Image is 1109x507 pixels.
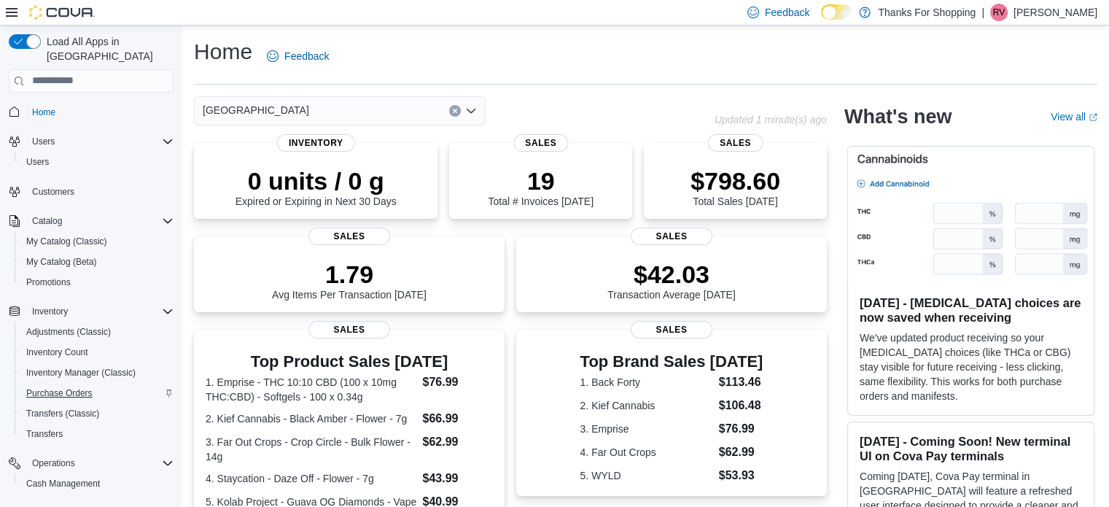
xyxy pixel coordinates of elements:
[26,347,88,358] span: Inventory Count
[20,233,174,250] span: My Catalog (Classic)
[878,4,976,21] p: Thanks For Shopping
[15,231,179,252] button: My Catalog (Classic)
[580,375,713,390] dt: 1. Back Forty
[26,367,136,379] span: Inventory Manager (Classic)
[20,274,77,291] a: Promotions
[631,321,712,338] span: Sales
[15,473,179,494] button: Cash Management
[15,424,179,444] button: Transfers
[26,182,174,201] span: Customers
[20,344,94,361] a: Inventory Count
[20,364,141,382] a: Inventory Manager (Classic)
[32,186,74,198] span: Customers
[26,454,81,472] button: Operations
[26,256,97,268] span: My Catalog (Beta)
[607,260,736,289] p: $42.03
[20,153,55,171] a: Users
[20,364,174,382] span: Inventory Manager (Classic)
[308,321,390,338] span: Sales
[15,252,179,272] button: My Catalog (Beta)
[41,34,174,63] span: Load All Apps in [GEOGRAPHIC_DATA]
[26,454,174,472] span: Operations
[26,408,99,419] span: Transfers (Classic)
[422,470,492,487] dd: $43.99
[206,411,416,426] dt: 2. Kief Cannabis - Black Amber - Flower - 7g
[15,152,179,172] button: Users
[20,233,113,250] a: My Catalog (Classic)
[20,384,174,402] span: Purchase Orders
[26,212,68,230] button: Catalog
[20,323,117,341] a: Adjustments (Classic)
[488,166,593,207] div: Total # Invoices [DATE]
[690,166,780,207] div: Total Sales [DATE]
[449,105,461,117] button: Clear input
[3,453,179,473] button: Operations
[20,153,174,171] span: Users
[15,403,179,424] button: Transfers (Classic)
[981,4,984,21] p: |
[26,387,93,399] span: Purchase Orders
[32,306,68,317] span: Inventory
[206,435,416,464] dt: 3. Far Out Crops - Crop Circle - Bulk Flower - 14g
[488,166,593,196] p: 19
[719,467,763,484] dd: $53.93
[1051,111,1097,123] a: View allExternal link
[26,104,61,121] a: Home
[32,457,75,469] span: Operations
[1089,113,1097,122] svg: External link
[422,433,492,451] dd: $62.99
[465,105,477,117] button: Open list of options
[26,236,107,247] span: My Catalog (Classic)
[607,260,736,301] div: Transaction Average [DATE]
[26,156,49,168] span: Users
[690,166,780,196] p: $798.60
[26,326,111,338] span: Adjustments (Classic)
[990,4,1008,21] div: Rachelle Van Schijndel
[272,260,427,301] div: Avg Items Per Transaction [DATE]
[20,405,105,422] a: Transfers (Classic)
[765,5,809,20] span: Feedback
[513,134,568,152] span: Sales
[26,183,80,201] a: Customers
[1013,4,1097,21] p: [PERSON_NAME]
[194,37,252,66] h1: Home
[236,166,397,207] div: Expired or Expiring in Next 30 Days
[3,181,179,202] button: Customers
[15,322,179,342] button: Adjustments (Classic)
[3,101,179,123] button: Home
[580,445,713,460] dt: 4. Far Out Crops
[719,444,763,461] dd: $62.99
[20,323,174,341] span: Adjustments (Classic)
[20,405,174,422] span: Transfers (Classic)
[236,166,397,196] p: 0 units / 0 g
[206,471,416,486] dt: 4. Staycation - Daze Off - Flower - 7g
[26,212,174,230] span: Catalog
[26,103,174,121] span: Home
[580,353,763,371] h3: Top Brand Sales [DATE]
[29,5,95,20] img: Cova
[993,4,1005,21] span: RV
[15,342,179,363] button: Inventory Count
[26,133,174,150] span: Users
[3,131,179,152] button: Users
[206,375,416,404] dt: 1. Emprise - THC 10:10 CBD (100 x 10mg THC:CBD) - Softgels - 100 x 0.34g
[20,253,174,271] span: My Catalog (Beta)
[277,134,355,152] span: Inventory
[580,422,713,436] dt: 3. Emprise
[20,274,174,291] span: Promotions
[3,211,179,231] button: Catalog
[26,303,174,320] span: Inventory
[580,468,713,483] dt: 5. WYLD
[844,105,952,128] h2: What's new
[26,478,100,489] span: Cash Management
[20,384,98,402] a: Purchase Orders
[20,344,174,361] span: Inventory Count
[284,49,329,63] span: Feedback
[719,374,763,391] dd: $113.46
[631,228,712,245] span: Sales
[32,136,55,147] span: Users
[272,260,427,289] p: 1.79
[708,134,763,152] span: Sales
[15,272,179,293] button: Promotions
[3,301,179,322] button: Inventory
